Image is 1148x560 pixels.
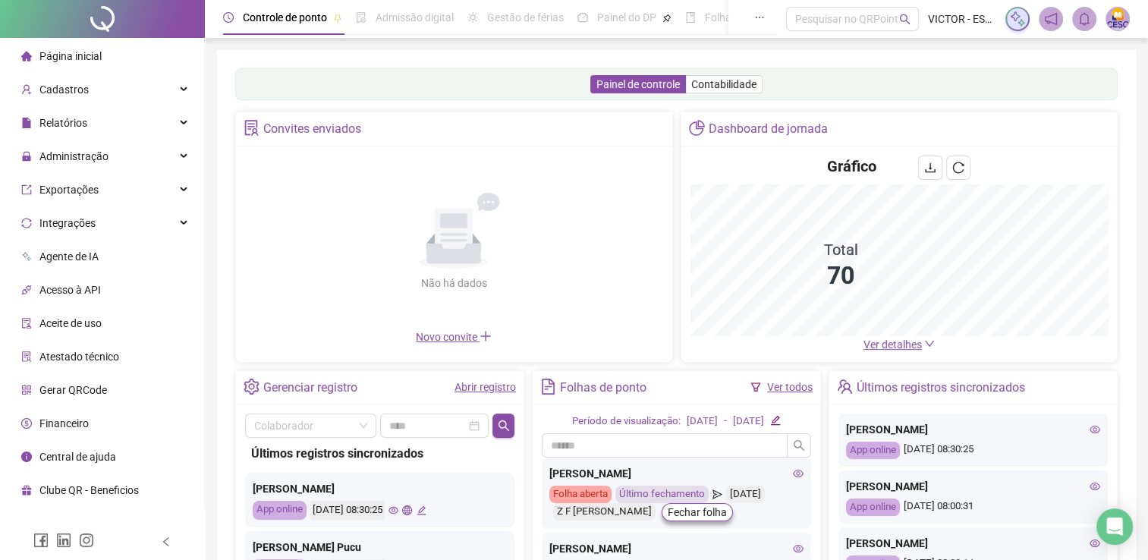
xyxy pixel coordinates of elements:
div: [DATE] [726,486,765,503]
span: Ver detalhes [863,338,922,351]
span: Gerar QRCode [39,384,107,396]
span: Gestão de férias [487,11,564,24]
div: Últimos registros sincronizados [857,375,1025,401]
span: user-add [21,84,32,95]
img: 84976 [1106,8,1129,30]
div: [DATE] [733,414,764,429]
span: eye [1090,538,1100,549]
img: sparkle-icon.fc2bf0ac1784a2077858766a79e2daf3.svg [1009,11,1026,27]
span: eye [793,468,804,479]
span: info-circle [21,451,32,462]
span: pushpin [333,14,342,23]
span: pie-chart [689,120,705,136]
span: sync [21,218,32,228]
div: [PERSON_NAME] Pucu [253,539,507,555]
span: Acesso à API [39,284,101,296]
div: Período de visualização: [572,414,681,429]
span: left [161,536,171,547]
div: [DATE] 08:30:25 [846,442,1100,459]
span: instagram [79,533,94,548]
div: Últimos registros sincronizados [251,444,508,463]
div: [DATE] 08:30:25 [310,501,385,520]
span: eye [1090,481,1100,492]
span: facebook [33,533,49,548]
span: Financeiro [39,417,89,429]
span: audit [21,318,32,329]
div: [DATE] [687,414,718,429]
div: Último fechamento [615,486,709,503]
span: edit [417,505,426,515]
span: solution [244,120,259,136]
span: edit [770,415,780,425]
span: plus [480,330,492,342]
div: [PERSON_NAME] [846,421,1100,438]
a: Ver todos [767,381,813,393]
span: Controle de ponto [243,11,327,24]
span: eye [793,543,804,554]
div: Gerenciar registro [263,375,357,401]
span: reload [952,162,964,174]
span: qrcode [21,385,32,395]
span: Admissão digital [376,11,454,24]
span: Exportações [39,184,99,196]
span: search [498,420,510,432]
span: search [793,439,805,451]
span: send [712,486,722,503]
span: export [21,184,32,195]
span: VICTOR - ESCOLA CESC [928,11,996,27]
div: [DATE] 08:00:31 [846,499,1100,516]
span: search [899,14,911,25]
span: Clube QR - Beneficios [39,484,139,496]
div: Folha aberta [549,486,612,503]
span: eye [1090,424,1100,435]
span: Aceite de uso [39,317,102,329]
span: file-done [356,12,366,23]
a: Abrir registro [454,381,516,393]
span: api [21,285,32,295]
div: [PERSON_NAME] [549,540,804,557]
div: Z F [PERSON_NAME] [553,503,656,521]
span: file-text [540,379,556,395]
div: Dashboard de jornada [709,116,828,142]
span: file [21,118,32,128]
span: eye [388,505,398,515]
span: bell [1077,12,1091,26]
div: App online [846,442,900,459]
div: - [724,414,727,429]
span: Fechar folha [668,504,727,521]
span: gift [21,485,32,496]
span: dashboard [577,12,588,23]
div: [PERSON_NAME] [253,480,507,497]
span: home [21,51,32,61]
span: Painel de controle [596,78,680,90]
span: setting [244,379,259,395]
div: [PERSON_NAME] [549,465,804,482]
span: solution [21,351,32,362]
button: Fechar folha [662,503,733,521]
div: Convites enviados [263,116,361,142]
span: Folha de pagamento [705,11,802,24]
span: Painel do DP [597,11,656,24]
span: Relatórios [39,117,87,129]
span: Agente de IA [39,250,99,263]
span: lock [21,151,32,162]
span: team [837,379,853,395]
span: down [924,338,935,349]
div: Folhas de ponto [560,375,646,401]
span: Cadastros [39,83,89,96]
span: Integrações [39,217,96,229]
div: Open Intercom Messenger [1096,508,1133,545]
span: Novo convite [416,331,492,343]
span: notification [1044,12,1058,26]
span: pushpin [662,14,672,23]
span: Central de ajuda [39,451,116,463]
span: download [924,162,936,174]
div: Não há dados [384,275,524,291]
span: Atestado técnico [39,351,119,363]
span: Contabilidade [691,78,756,90]
div: App online [846,499,900,516]
span: linkedin [56,533,71,548]
div: [PERSON_NAME] [846,535,1100,552]
span: Administração [39,150,109,162]
span: book [685,12,696,23]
